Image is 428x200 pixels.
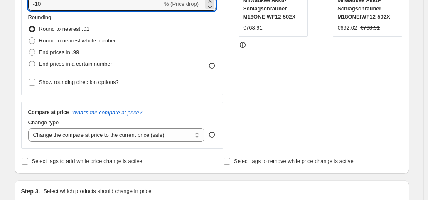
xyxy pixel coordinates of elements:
[28,119,59,126] span: Change type
[39,49,79,55] span: End prices in .99
[360,24,380,32] strike: €768.91
[28,14,52,20] span: Rounding
[72,109,143,116] button: What's the compare at price?
[39,26,89,32] span: Round to nearest .01
[21,187,40,195] h2: Step 3.
[243,24,263,32] div: €768.91
[208,131,216,139] div: help
[234,158,354,164] span: Select tags to remove while price change is active
[28,109,69,116] h3: Compare at price
[164,1,199,7] span: % (Price drop)
[39,37,116,44] span: Round to nearest whole number
[337,24,357,32] div: €692.02
[39,79,119,85] span: Show rounding direction options?
[32,158,143,164] span: Select tags to add while price change is active
[39,61,112,67] span: End prices in a certain number
[43,187,151,195] p: Select which products should change in price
